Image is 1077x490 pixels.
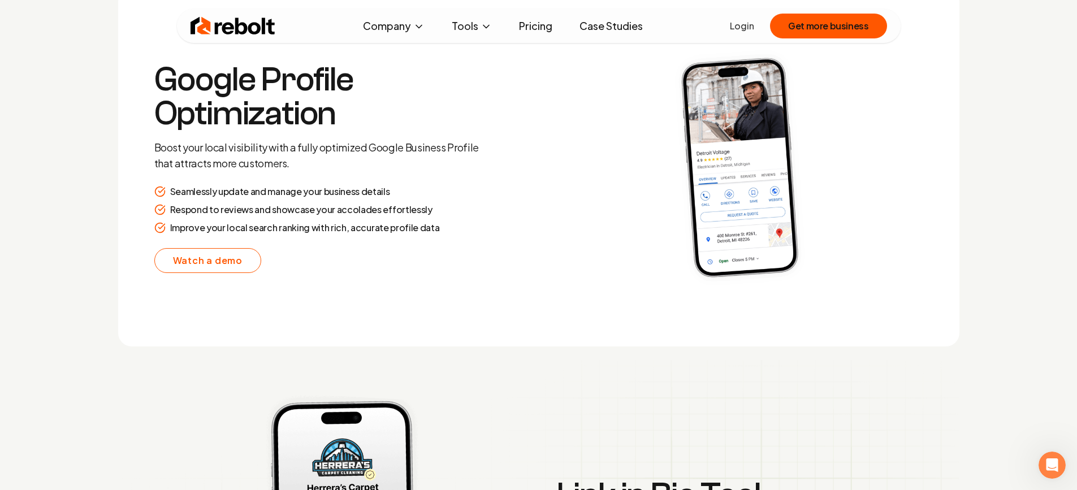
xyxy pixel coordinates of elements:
a: Case Studies [570,15,652,37]
p: Respond to reviews and showcase your accolades effortlessly [170,203,432,216]
p: Improve your local search ranking with rich, accurate profile data [170,221,440,235]
h3: Google Profile Optimization [154,63,480,131]
img: Social Preview [557,25,923,310]
button: Get more business [770,14,886,38]
a: Watch a demo [154,248,262,273]
button: Tools [443,15,501,37]
p: Seamlessly update and manage your business details [170,185,390,198]
button: Company [354,15,434,37]
a: Pricing [510,15,561,37]
p: Boost your local visibility with a fully optimized Google Business Profile that attracts more cus... [154,140,480,171]
img: Rebolt Logo [191,15,275,37]
iframe: Intercom live chat [1039,452,1066,479]
a: Login [730,19,754,33]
